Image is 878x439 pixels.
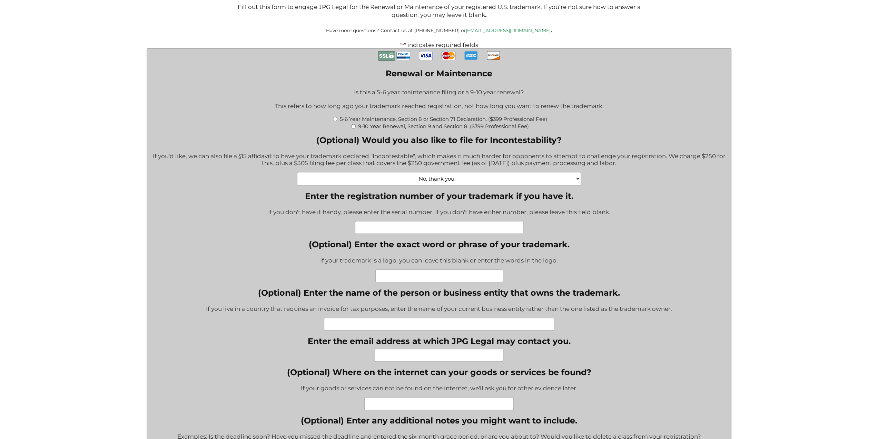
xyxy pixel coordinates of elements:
b: . [551,28,552,33]
label: (Optional) Would you also like to file for Incontestability? [152,135,726,145]
div: If your trademark is a logo, you can leave this blank or enter the words in the logo. [309,252,570,269]
img: Discover [486,49,500,62]
label: 9-10 Year Renewal, Section 9 and Section 8. ($399 Professional Fee) [358,123,529,130]
div: If you'd like, we can also file a §15 affidavit to have your trademark declared "Incontestable", ... [152,148,726,172]
img: Visa [419,49,433,63]
label: (Optional) Enter any additional notes you might want to include. [152,416,726,426]
legend: Renewal or Maintenance [386,68,492,78]
label: Enter the registration number of your trademark if you have it. [268,191,610,201]
div: If you live in a country that requires an invoice for tax purposes, enter the name of your curren... [206,301,672,318]
img: PayPal [396,49,410,63]
p: " " indicates required fields [114,41,764,48]
div: If your goods or services can not be found on the internet, we'll ask you for other evidence later. [287,380,591,397]
div: Is this a 5-6 year maintenance filing or a 9-10 year renewal? This refers to how long ago your tr... [152,84,726,115]
small: Have more questions? Contact us at [PHONE_NUMBER] or [326,28,552,33]
img: Secure Payment with SSL [378,49,395,63]
div: If you don't have it handy, please enter the serial number. If you don't have either number, plea... [268,204,610,221]
label: Enter the email address at which JPG Legal may contact you. [308,336,571,346]
b: . [485,11,486,18]
label: (Optional) Where on the internet can your goods or services be found? [287,367,591,377]
label: 5-6 Year Maintenance, Section 8 or Section 71 Declaration. ($399 Professional Fee) [340,116,547,122]
a: [EMAIL_ADDRESS][DOMAIN_NAME] [466,28,551,33]
img: MasterCard [442,49,455,63]
label: (Optional) Enter the name of the person or business entity that owns the trademark. [206,288,672,298]
label: (Optional) Enter the exact word or phrase of your trademark. [309,239,570,249]
p: Fill out this form to engage JPG Legal for the Renewal or Maintenance of your registered U.S. tra... [228,3,650,19]
img: AmEx [464,49,478,62]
